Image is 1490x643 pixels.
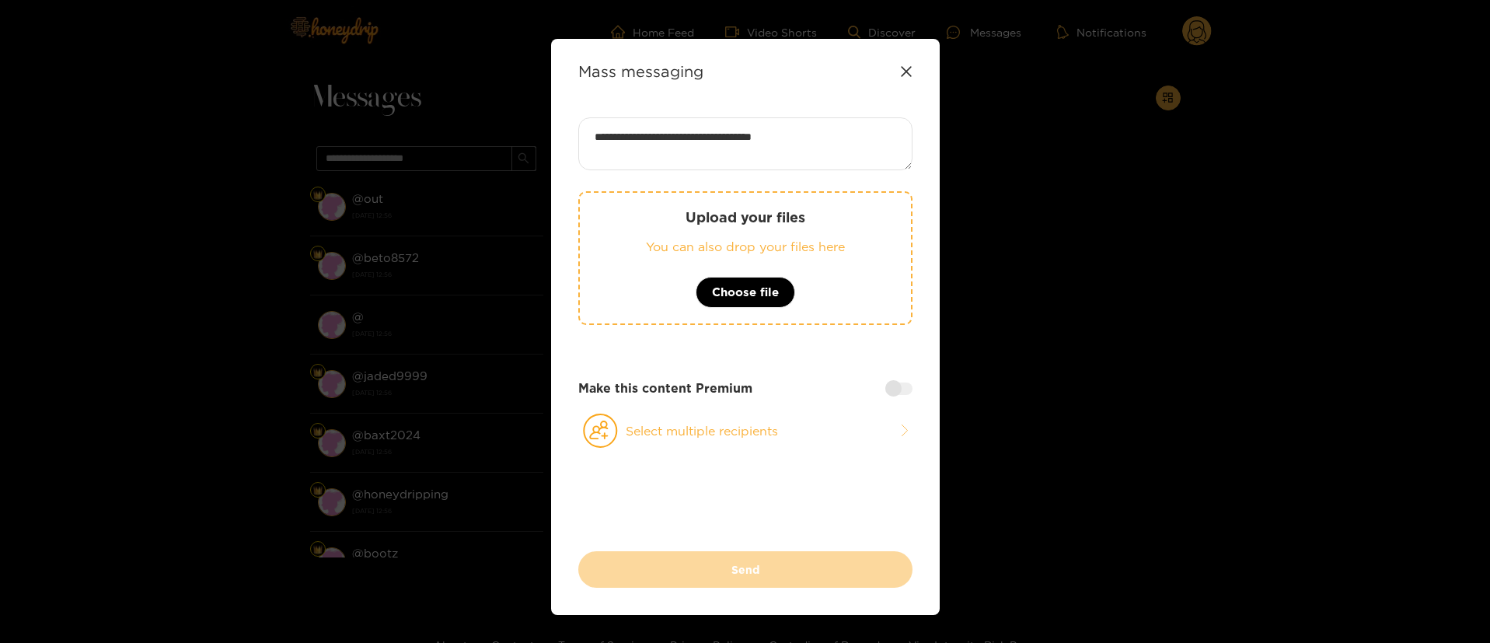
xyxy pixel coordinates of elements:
button: Select multiple recipients [578,413,912,449]
button: Send [578,551,912,588]
strong: Mass messaging [578,62,703,80]
strong: Make this content Premium [578,379,752,397]
p: You can also drop your files here [611,238,880,256]
span: Choose file [712,283,779,302]
button: Choose file [696,277,795,308]
p: Upload your files [611,208,880,226]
